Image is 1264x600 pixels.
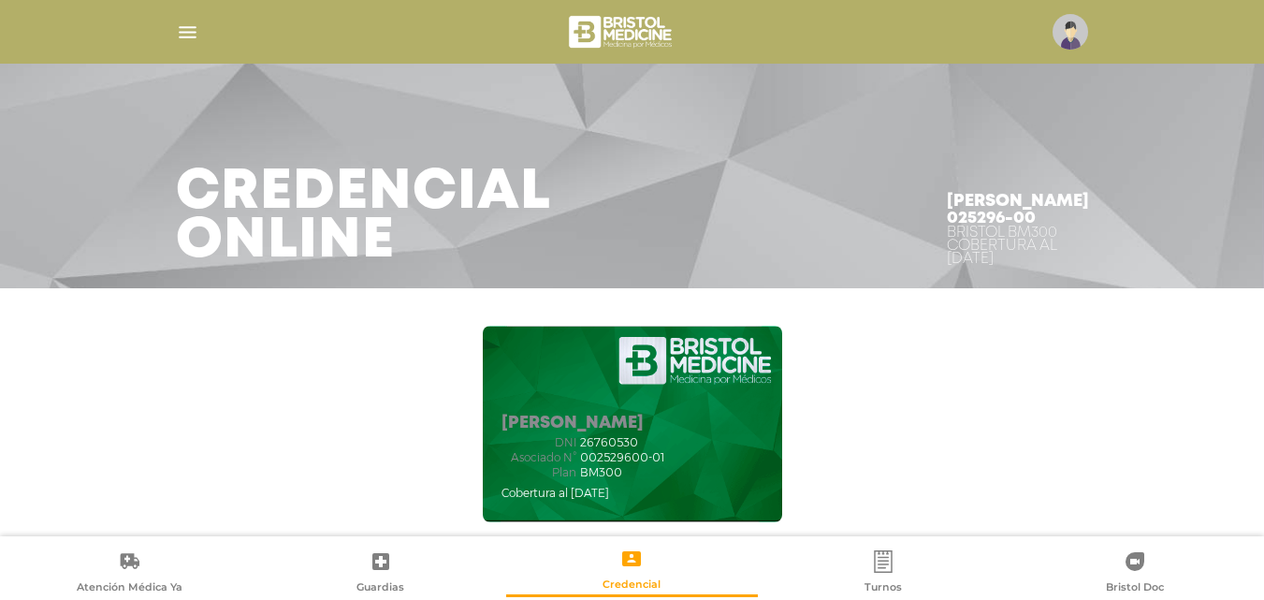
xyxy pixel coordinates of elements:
span: Bristol Doc [1106,580,1164,597]
span: Cobertura al [DATE] [501,486,609,500]
span: Atención Médica Ya [77,580,182,597]
span: Turnos [864,580,902,597]
span: Guardias [356,580,404,597]
span: 002529600-01 [580,451,664,464]
span: 26760530 [580,436,638,449]
span: dni [501,436,576,449]
img: profile-placeholder.svg [1053,14,1088,50]
h3: Credencial Online [176,168,551,266]
a: Guardias [255,549,507,597]
span: Plan [501,466,576,479]
img: bristol-medicine-blanco.png [566,9,677,54]
div: Bristol BM300 Cobertura al [DATE] [947,227,1089,266]
h5: [PERSON_NAME] [501,414,664,434]
span: Asociado N° [501,451,576,464]
a: Credencial [506,547,758,594]
a: Bristol Doc [1009,549,1260,597]
img: Cober_menu-lines-white.svg [176,21,199,44]
span: BM300 [580,466,622,479]
span: Credencial [603,578,661,594]
a: Turnos [758,549,1010,597]
h4: [PERSON_NAME] 025296-00 [947,193,1089,227]
a: Atención Médica Ya [4,549,255,597]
